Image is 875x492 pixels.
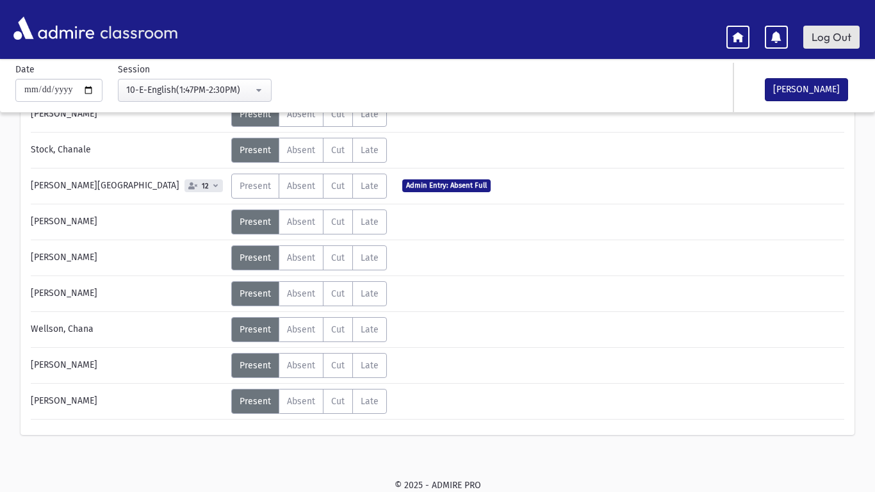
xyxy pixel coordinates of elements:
div: AttTypes [231,102,387,127]
span: Late [361,360,379,371]
img: AdmirePro [10,13,97,43]
button: 10-E-English(1:47PM-2:30PM) [118,79,272,102]
span: Present [240,288,271,299]
span: Absent [287,252,315,263]
span: Absent [287,396,315,407]
span: Cut [331,360,345,371]
span: Absent [287,217,315,227]
span: Late [361,145,379,156]
div: Stock, Chanale [24,138,231,163]
span: Late [361,252,379,263]
a: Log Out [803,26,860,49]
span: Admin Entry: Absent Full [402,179,491,192]
div: [PERSON_NAME] [24,245,231,270]
div: AttTypes [231,245,387,270]
span: Late [361,288,379,299]
span: Cut [331,252,345,263]
div: [PERSON_NAME] [24,389,231,414]
div: AttTypes [231,389,387,414]
span: Late [361,324,379,335]
span: Present [240,252,271,263]
span: Present [240,217,271,227]
span: Absent [287,109,315,120]
div: [PERSON_NAME] [24,281,231,306]
div: AttTypes [231,174,387,199]
span: Present [240,145,271,156]
span: Absent [287,324,315,335]
span: Cut [331,217,345,227]
span: Cut [331,288,345,299]
span: Late [361,181,379,192]
span: Absent [287,360,315,371]
span: Late [361,396,379,407]
span: Absent [287,181,315,192]
div: AttTypes [231,138,387,163]
span: Late [361,217,379,227]
span: Late [361,109,379,120]
div: AttTypes [231,353,387,378]
div: [PERSON_NAME] [24,353,231,378]
span: Absent [287,145,315,156]
label: Date [15,63,35,76]
span: Present [240,396,271,407]
div: AttTypes [231,209,387,234]
span: Present [240,181,271,192]
span: Cut [331,396,345,407]
div: AttTypes [231,317,387,342]
button: [PERSON_NAME] [765,78,848,101]
div: [PERSON_NAME] [24,102,231,127]
span: Cut [331,181,345,192]
div: Wellson, Chana [24,317,231,342]
span: Present [240,360,271,371]
div: 10-E-English(1:47PM-2:30PM) [126,83,253,97]
span: 12 [199,182,211,190]
span: Absent [287,288,315,299]
span: Present [240,324,271,335]
span: Cut [331,145,345,156]
div: AttTypes [231,281,387,306]
div: © 2025 - ADMIRE PRO [20,479,855,492]
span: classroom [97,12,178,45]
div: [PERSON_NAME] [24,209,231,234]
span: Cut [331,109,345,120]
span: Cut [331,324,345,335]
label: Session [118,63,150,76]
span: Present [240,109,271,120]
div: [PERSON_NAME][GEOGRAPHIC_DATA] [24,174,231,199]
